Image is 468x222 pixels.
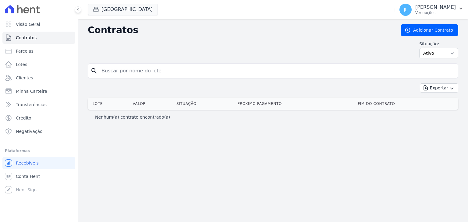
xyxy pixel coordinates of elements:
[2,85,75,97] a: Minha Carteira
[130,98,174,110] th: Valor
[16,21,40,27] span: Visão Geral
[2,125,75,137] a: Negativação
[2,72,75,84] a: Clientes
[2,58,75,71] a: Lotes
[2,112,75,124] a: Crédito
[415,4,456,10] p: [PERSON_NAME]
[16,128,43,134] span: Negativação
[16,48,34,54] span: Parcelas
[6,201,21,216] iframe: Intercom live chat
[16,160,39,166] span: Recebíveis
[5,147,73,154] div: Plataformas
[88,98,130,110] th: Lote
[16,115,31,121] span: Crédito
[88,4,158,15] button: [GEOGRAPHIC_DATA]
[2,170,75,182] a: Conta Hent
[16,173,40,179] span: Conta Hent
[420,83,458,93] button: Exportar
[16,35,37,41] span: Contratos
[404,8,407,12] span: JL
[174,98,235,110] th: Situação
[16,102,47,108] span: Transferências
[235,98,355,110] th: Próximo Pagamento
[401,24,458,36] a: Adicionar Contrato
[415,10,456,15] p: Ver opções
[16,88,47,94] span: Minha Carteira
[2,99,75,111] a: Transferências
[98,65,456,77] input: Buscar por nome do lote
[2,45,75,57] a: Parcelas
[90,67,98,75] i: search
[395,1,468,18] button: JL [PERSON_NAME] Ver opções
[95,114,170,120] p: Nenhum(a) contrato encontrado(a)
[16,75,33,81] span: Clientes
[16,61,27,68] span: Lotes
[2,157,75,169] a: Recebíveis
[355,98,458,110] th: Fim do Contrato
[88,25,391,36] h2: Contratos
[2,18,75,30] a: Visão Geral
[2,32,75,44] a: Contratos
[419,41,458,47] label: Situação:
